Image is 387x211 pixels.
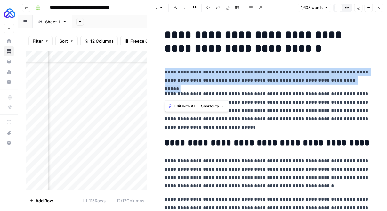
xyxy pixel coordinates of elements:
[174,103,195,109] span: Edit with AI
[90,38,114,44] span: 12 Columns
[120,36,167,46] button: Freeze Columns
[55,36,78,46] button: Sort
[108,196,147,206] div: 12/12 Columns
[33,38,43,44] span: Filter
[130,38,163,44] span: Freeze Columns
[4,77,14,87] a: Settings
[4,117,14,128] a: AirOps Academy
[81,196,108,206] div: 115 Rows
[298,4,331,12] button: 1,603 words
[4,36,14,46] a: Home
[166,102,197,110] button: Edit with AI
[301,5,323,11] span: 1,603 words
[36,198,53,204] span: Add Row
[45,19,60,25] div: Sheet 1
[4,7,15,19] img: AUQ Logo
[4,56,14,67] a: Your Data
[4,128,14,138] button: What's new?
[4,46,14,56] a: Browse
[4,138,14,148] button: Help + Support
[4,5,14,21] button: Workspace: AUQ
[33,15,72,28] a: Sheet 1
[28,36,53,46] button: Filter
[26,196,57,206] button: Add Row
[198,102,227,110] button: Shortcuts
[4,67,14,77] a: Usage
[4,128,14,138] div: What's new?
[60,38,68,44] span: Sort
[80,36,118,46] button: 12 Columns
[201,103,219,109] span: Shortcuts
